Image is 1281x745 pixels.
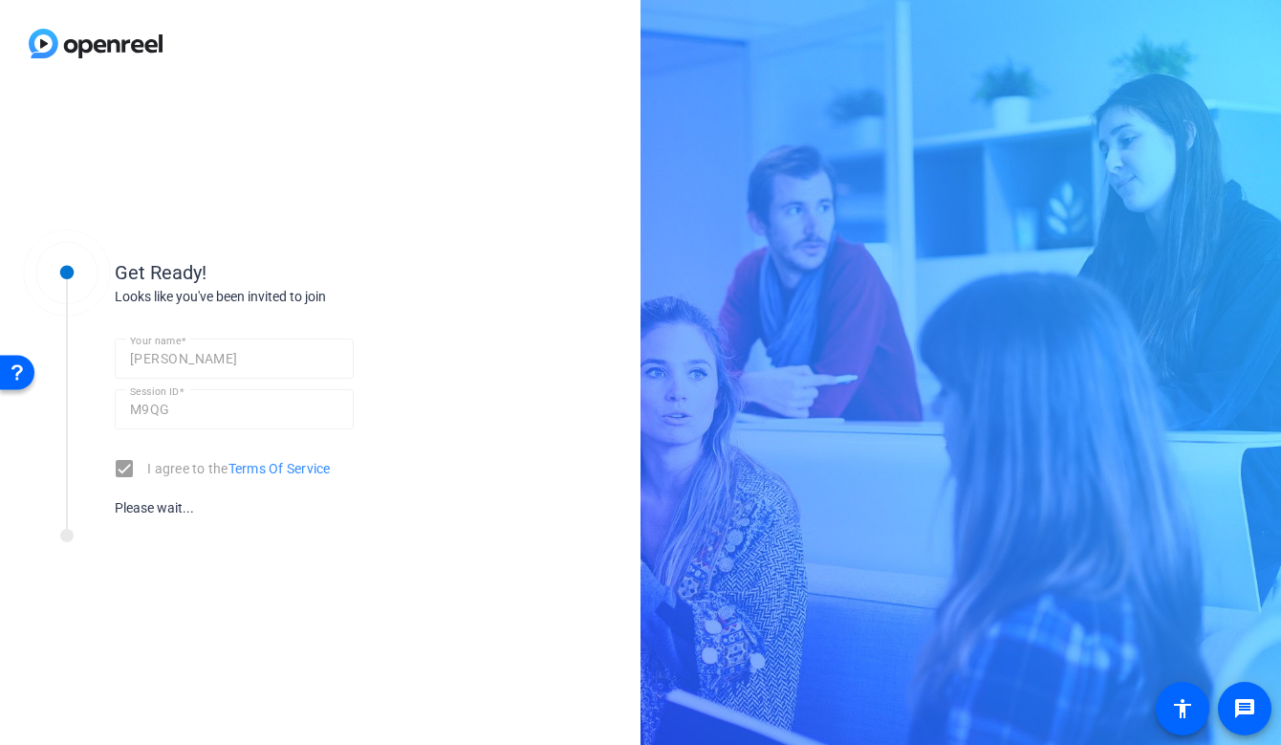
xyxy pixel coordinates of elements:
div: Please wait... [115,498,354,518]
mat-icon: message [1233,697,1256,720]
div: Looks like you've been invited to join [115,287,497,307]
mat-label: Session ID [130,385,179,397]
mat-icon: accessibility [1171,697,1194,720]
div: Get Ready! [115,258,497,287]
mat-label: Your name [130,335,181,346]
